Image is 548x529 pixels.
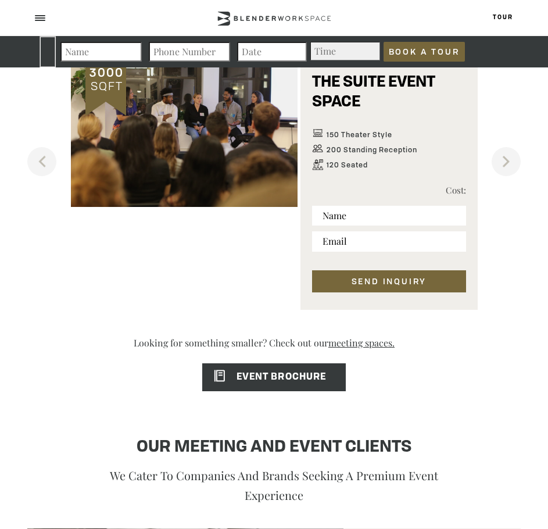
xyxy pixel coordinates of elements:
span: 120 Seated [327,161,368,169]
h4: OUR MEETING AND EVENT CLIENTS [85,437,463,459]
input: Name [60,42,142,62]
input: Name [312,206,467,226]
span: SQFT [88,78,123,94]
h5: THE SUITE EVENT SPACE [312,73,467,124]
button: SEND INQUIRY [312,270,467,292]
span: 3000 [88,65,124,80]
a: meeting spaces. [328,327,414,358]
span: EVENT BROCHURE [202,373,326,382]
p: Cost: [389,183,466,197]
input: Phone Number [149,42,230,62]
input: Email [312,231,467,251]
p: We cater to companies and brands seeking a premium event experience [85,466,463,505]
button: Next [492,147,521,176]
a: Tour [493,15,513,20]
input: Book a Tour [384,42,465,62]
a: EVENT BROCHURE [202,363,346,391]
span: 200 Standing Reception [327,146,417,154]
button: Previous [27,147,56,176]
p: Looking for something smaller? Check out our [27,337,521,360]
input: Date [237,42,307,62]
span: 150 Theater Style [327,131,392,139]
